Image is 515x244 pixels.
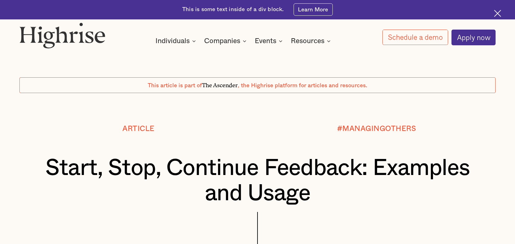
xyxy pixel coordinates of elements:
a: Schedule a demo [382,30,448,45]
img: Highrise logo [19,22,105,48]
div: Events [255,37,284,45]
div: This is some text inside of a div block. [182,6,284,14]
span: , the Highrise platform for articles and resources. [238,83,367,88]
div: Article [122,125,154,133]
div: Individuals [155,37,198,45]
div: Resources [291,37,324,45]
a: Apply now [451,30,496,45]
div: #MANAGINGOTHERS [337,125,416,133]
span: The Ascender [202,81,238,87]
span: This article is part of [148,83,202,88]
h1: Start, Stop, Continue Feedback: Examples and Usage [39,156,476,206]
div: Resources [291,37,332,45]
div: Companies [204,37,240,45]
div: Companies [204,37,248,45]
a: Learn More [294,3,333,16]
div: Events [255,37,276,45]
div: Individuals [155,37,190,45]
img: Cross icon [494,10,501,17]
